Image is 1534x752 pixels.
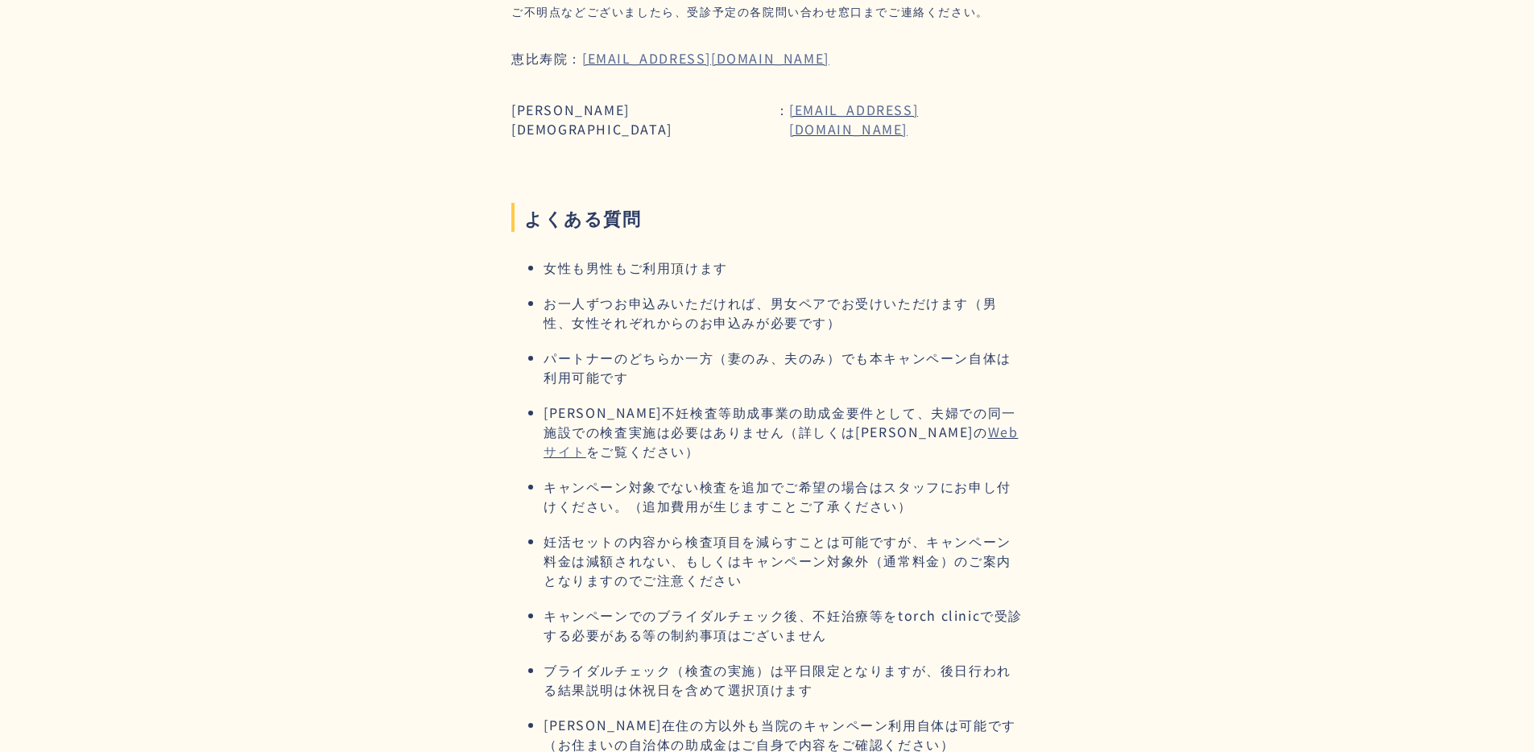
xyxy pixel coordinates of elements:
div: [PERSON_NAME][DEMOGRAPHIC_DATA] [511,100,775,138]
div: 恵比寿院 [511,48,568,68]
li: 妊活セットの内容から検査項目を減らすことは可能ですが、キャンペーン料金は減額されない、もしくはキャンペーン対象外（通常料金）のご案内となりますのでご注意ください [544,531,1023,589]
a: [EMAIL_ADDRESS][DOMAIN_NAME] [582,48,829,68]
li: ブライダルチェック（検査の実施）は平日限定となりますが、後日行われる結果説明は休祝日を含めて選択頂けます [544,660,1023,699]
li: お一人ずつお申込みいただければ、男女ペアでお受けいただけます（男性、女性それぞれからのお申込みが必要です） [544,293,1023,332]
li: パートナーのどちらか一方（妻のみ、夫のみ）でも本キャンペーン自体は利用可能です [544,348,1023,386]
li: キャンペーンでのブライダルチェック後、不妊治療等をtorch clinicで受診する必要がある等の制約事項はございません [544,605,1023,644]
li: 女性も男性もご利用頂けます [544,258,1023,277]
li: [PERSON_NAME]不妊検査等助成事業の助成金要件として、夫婦での同一施設での検査実施は必要はありません（詳しくは[PERSON_NAME]の をご覧ください） [544,403,1023,461]
a: Webサイト [544,422,1018,461]
div: ： [775,100,790,119]
a: [EMAIL_ADDRESS][DOMAIN_NAME] [789,100,918,138]
li: キャンペーン対象でない検査を追加でご希望の場合はスタッフにお申し付けください。（追加費用が生じますことご了承ください） [544,477,1023,515]
div: ： [568,48,582,68]
h2: よくある質問 [511,203,1023,232]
